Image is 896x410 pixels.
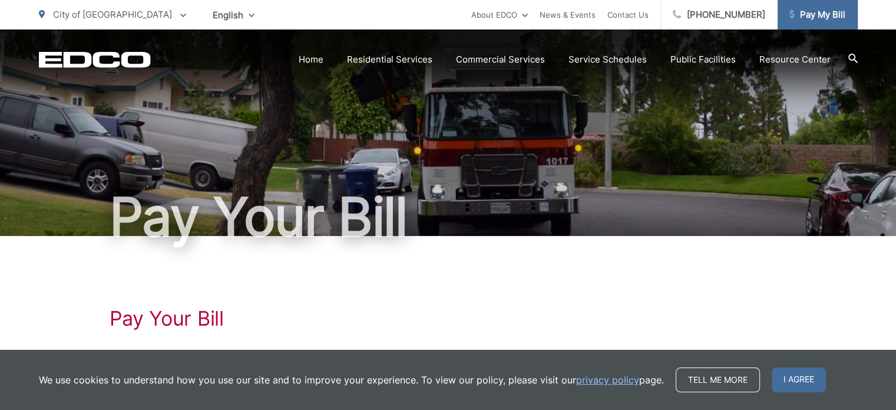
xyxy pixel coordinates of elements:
span: City of [GEOGRAPHIC_DATA] [53,9,172,20]
h1: Pay Your Bill [39,188,858,247]
span: English [204,5,263,25]
span: Pay My Bill [789,8,845,22]
a: EDCD logo. Return to the homepage. [39,51,151,68]
a: Contact Us [607,8,649,22]
a: Public Facilities [670,53,736,67]
a: Residential Services [347,53,432,67]
a: Resource Center [759,53,831,67]
a: News & Events [540,8,596,22]
span: I agree [772,368,826,392]
a: Tell me more [676,368,760,392]
a: About EDCO [471,8,528,22]
a: Click Here [110,348,153,362]
a: Service Schedules [568,53,647,67]
h1: Pay Your Bill [110,307,787,330]
p: to View, Pay, and Manage Your Bill Online [110,348,787,362]
a: Commercial Services [456,53,545,67]
a: privacy policy [576,373,639,387]
p: We use cookies to understand how you use our site and to improve your experience. To view our pol... [39,373,664,387]
a: Home [299,53,323,67]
